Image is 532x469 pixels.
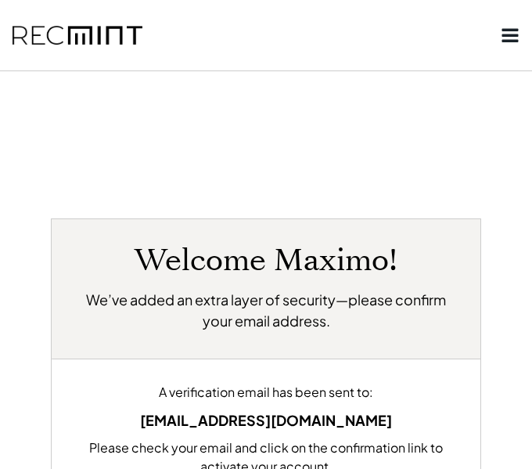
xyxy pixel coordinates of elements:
[75,289,457,331] h2: We’ve added an extra layer of security—please confirm your email address.
[75,409,457,431] div: [EMAIL_ADDRESS][DOMAIN_NAME]
[13,26,142,45] img: recmint-logotype%403x.png
[135,243,397,280] h1: Welcome Maximo!
[75,383,457,402] div: A verification email has been sent to:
